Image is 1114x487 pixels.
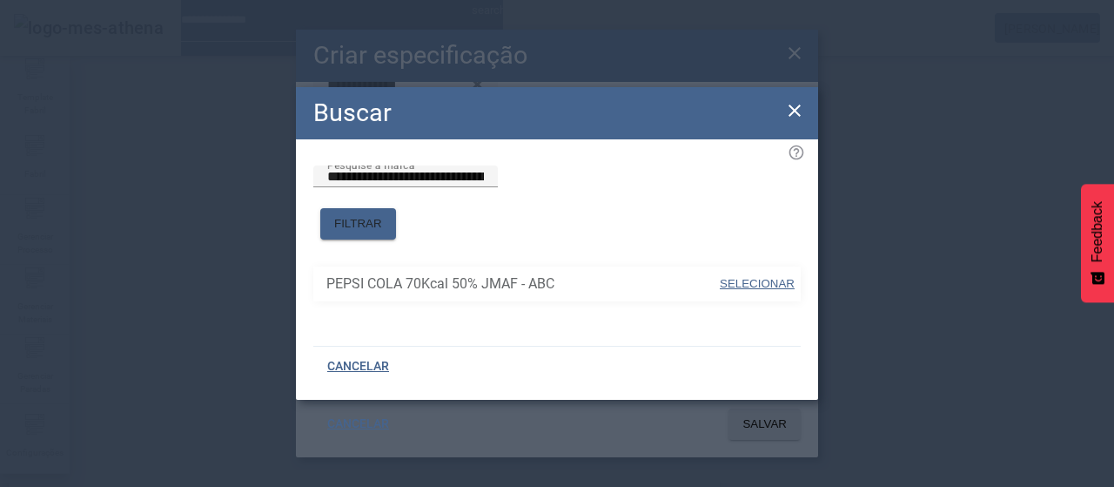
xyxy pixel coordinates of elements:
[1081,184,1114,302] button: Feedback - Mostrar pesquisa
[313,409,403,440] button: CANCELAR
[334,215,382,233] span: FILTRAR
[320,208,396,240] button: FILTRAR
[742,416,787,433] span: SALVAR
[313,94,392,132] h2: Buscar
[327,358,389,375] span: CANCELAR
[327,416,389,433] span: CANCELAR
[720,277,795,290] span: SELECIONAR
[718,268,796,300] button: SELECIONAR
[728,409,801,440] button: SALVAR
[327,159,415,171] mat-label: Pesquise a marca
[1090,201,1105,262] span: Feedback
[326,274,718,294] span: PEPSI COLA 70Kcal 50% JMAF - ABC
[313,351,403,382] button: CANCELAR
